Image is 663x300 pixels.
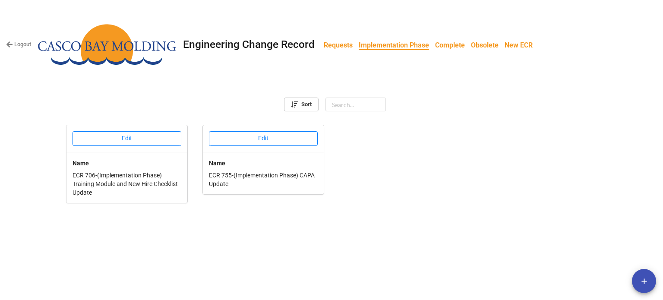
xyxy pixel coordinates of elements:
a: Sort [284,98,319,111]
p: ECR 706-(Implementation Phase) Training Module and New Hire Checklist Update [73,171,181,197]
a: Logout [6,40,31,49]
b: Name [209,160,225,167]
a: Requests [321,37,356,54]
p: ECR 755-(Implementation Phase) CAPA Update [209,171,318,188]
button: Edit [73,131,181,146]
b: Requests [324,41,353,49]
b: Name [73,160,89,167]
img: ltfiPdBR88%2FCasco%20Bay%20Molding%20Logo.png [38,24,176,65]
b: Complete [435,41,465,49]
a: Complete [432,37,468,54]
button: add [632,269,656,293]
a: Obsolete [468,37,502,54]
button: Edit [209,131,318,146]
a: New ECR [502,37,536,54]
b: New ECR [505,41,533,49]
b: Obsolete [471,41,499,49]
b: Implementation Phase [359,41,429,50]
input: Search... [325,98,386,111]
div: Engineering Change Record [183,39,315,50]
a: Implementation Phase [356,37,432,54]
